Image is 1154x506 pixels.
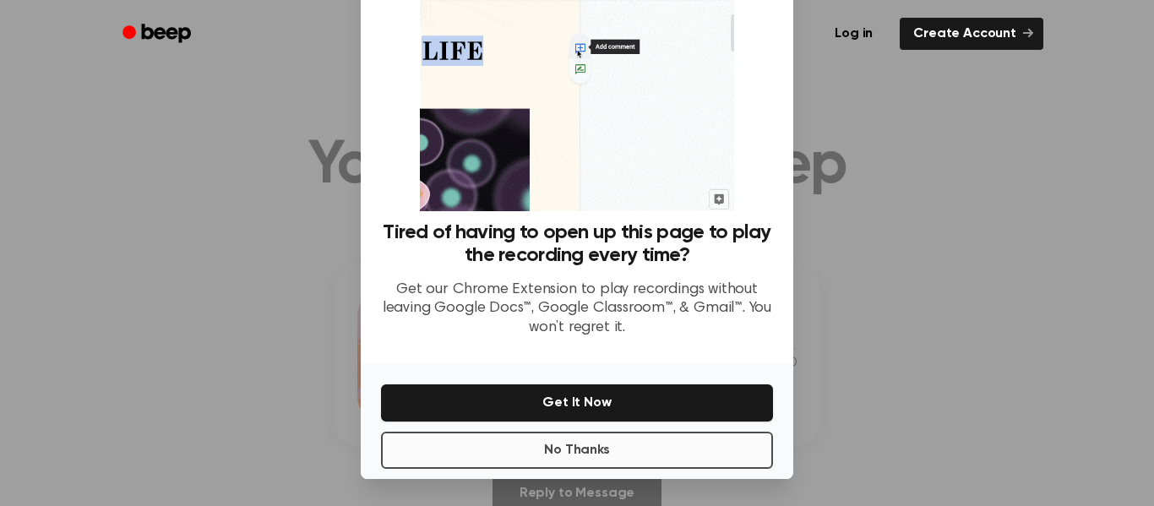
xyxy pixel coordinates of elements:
[381,432,773,469] button: No Thanks
[818,14,890,53] a: Log in
[111,18,206,51] a: Beep
[381,384,773,422] button: Get It Now
[381,280,773,338] p: Get our Chrome Extension to play recordings without leaving Google Docs™, Google Classroom™, & Gm...
[381,221,773,267] h3: Tired of having to open up this page to play the recording every time?
[900,18,1043,50] a: Create Account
